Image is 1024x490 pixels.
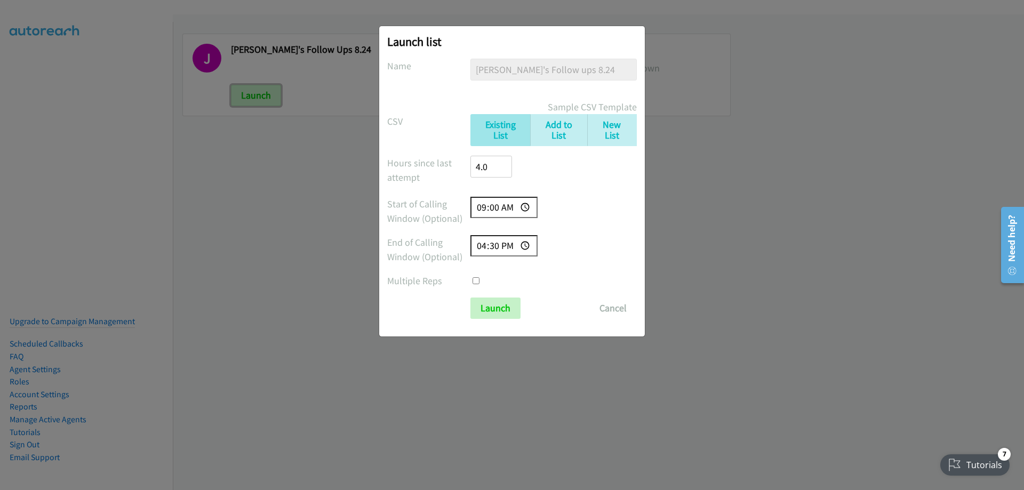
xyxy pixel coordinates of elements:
[387,235,470,264] label: End of Calling Window (Optional)
[387,59,470,73] label: Name
[387,274,470,288] label: Multiple Reps
[587,114,637,147] a: New List
[470,298,521,319] input: Launch
[934,444,1016,482] iframe: Checklist
[387,156,470,184] label: Hours since last attempt
[387,114,470,128] label: CSV
[387,34,637,49] h2: Launch list
[530,114,587,147] a: Add to List
[548,100,637,114] a: Sample CSV Template
[470,114,530,147] a: Existing List
[387,197,470,226] label: Start of Calling Window (Optional)
[993,203,1024,287] iframe: Resource Center
[589,298,637,319] button: Cancel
